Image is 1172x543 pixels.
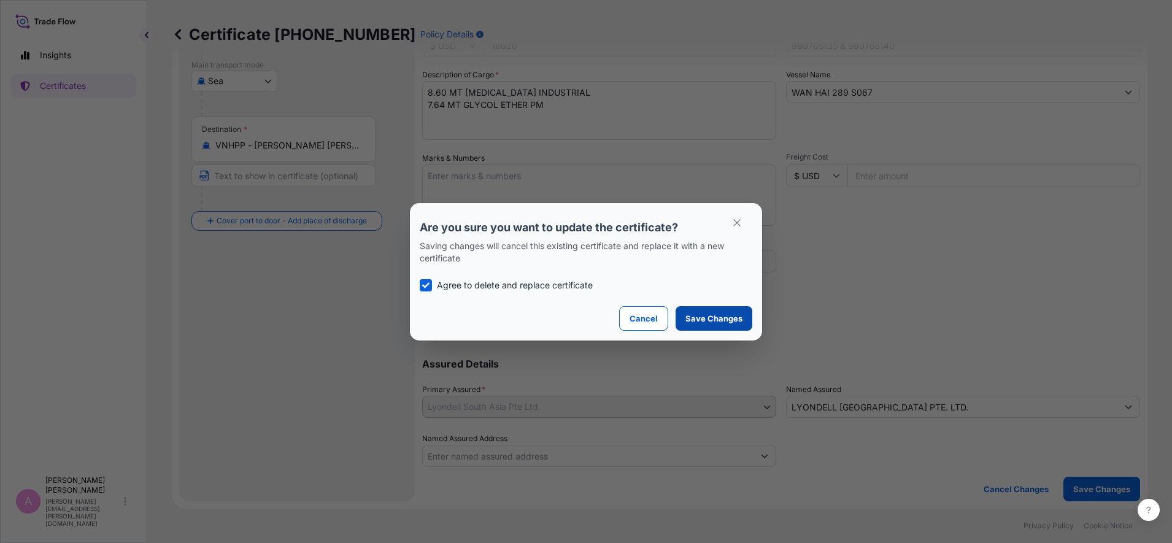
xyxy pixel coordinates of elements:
button: Cancel [619,306,668,331]
p: Save Changes [685,312,742,325]
p: Saving changes will cancel this existing certificate and replace it with a new certificate [420,240,752,264]
p: Are you sure you want to update the certificate? [420,220,752,235]
p: Agree to delete and replace certificate [437,279,593,291]
button: Save Changes [676,306,752,331]
p: Cancel [630,312,658,325]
